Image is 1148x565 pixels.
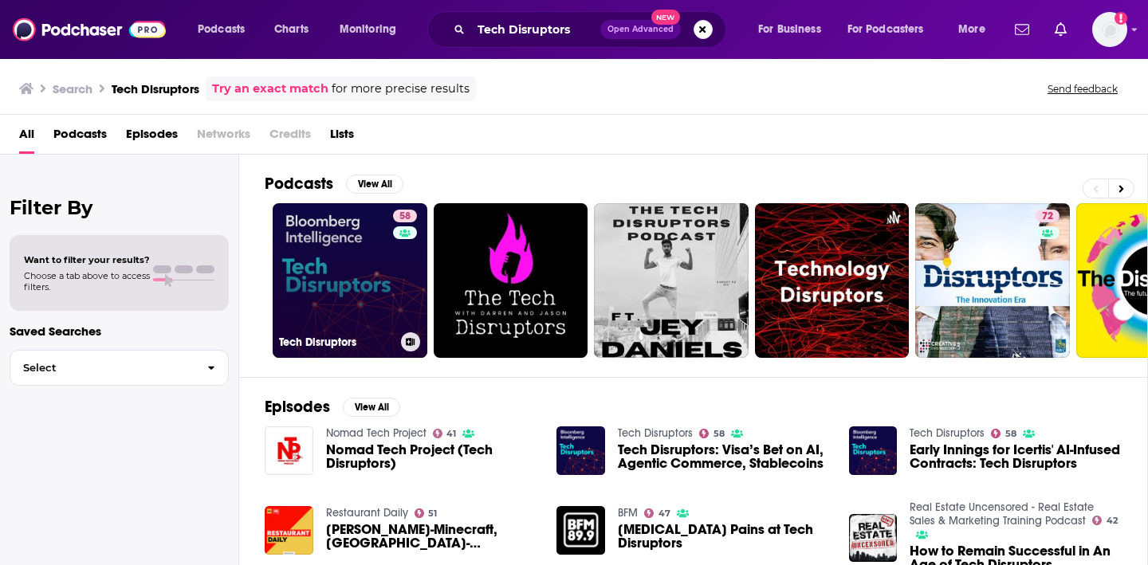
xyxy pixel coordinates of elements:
button: open menu [837,17,947,42]
span: 58 [714,430,725,437]
a: Show notifications dropdown [1008,16,1036,43]
div: Search podcasts, credits, & more... [442,11,741,48]
svg: Add a profile image [1115,12,1127,25]
a: Teething Pains at Tech Disruptors [618,523,830,550]
h2: Episodes [265,397,330,417]
img: Nomad Tech Project (Tech Disruptors) [265,426,313,475]
a: Tech Disruptors [910,426,985,440]
span: Select [10,363,195,373]
a: Tech Disruptors [618,426,693,440]
button: View All [346,175,403,194]
h3: Search [53,81,92,96]
a: 58Tech Disruptors [273,203,427,358]
span: for more precise results [332,80,470,98]
button: Open AdvancedNew [600,20,681,39]
a: McDonald’s-Minecraft, Chipotle-Mexico, tech disruptors [326,523,538,550]
a: 58 [393,210,417,222]
button: open menu [747,17,841,42]
button: open menu [328,17,417,42]
span: Open Advanced [607,26,674,33]
span: 58 [399,209,411,225]
button: Show profile menu [1092,12,1127,47]
a: 58 [991,429,1016,438]
a: Show notifications dropdown [1048,16,1073,43]
img: Podchaser - Follow, Share and Rate Podcasts [13,14,166,45]
a: 47 [644,508,670,518]
a: Real Estate Uncensored - Real Estate Sales & Marketing Training Podcast [910,500,1094,528]
a: EpisodesView All [265,397,400,417]
a: All [19,121,34,154]
span: Podcasts [198,18,245,41]
span: For Business [758,18,821,41]
a: Early Innings for Icertis' AI-Infused Contracts: Tech Disruptors [910,443,1122,470]
span: More [958,18,985,41]
span: 42 [1107,517,1118,524]
a: Lists [330,121,354,154]
span: 58 [1005,430,1016,437]
span: Want to filter your results? [24,254,150,265]
img: Tech Disruptors: Visa’s Bet on AI, Agentic Commerce, Stablecoins [556,426,605,475]
img: How to Remain Successful in An Age of Tech Disruptors [849,514,898,563]
img: User Profile [1092,12,1127,47]
span: Credits [269,121,311,154]
input: Search podcasts, credits, & more... [471,17,600,42]
span: For Podcasters [847,18,924,41]
a: 72 [915,203,1070,358]
a: 42 [1092,516,1118,525]
span: [PERSON_NAME]-Minecraft, [GEOGRAPHIC_DATA]-[GEOGRAPHIC_DATA], tech disruptors [326,523,538,550]
a: PodcastsView All [265,174,403,194]
button: open menu [187,17,265,42]
h3: Tech Disruptors [112,81,199,96]
img: Early Innings for Icertis' AI-Infused Contracts: Tech Disruptors [849,426,898,475]
a: Charts [264,17,318,42]
p: Saved Searches [10,324,229,339]
a: Podcasts [53,121,107,154]
span: [MEDICAL_DATA] Pains at Tech Disruptors [618,523,830,550]
span: 72 [1042,209,1053,225]
a: 51 [415,508,438,518]
a: 58 [699,429,725,438]
button: Select [10,350,229,386]
a: Tech Disruptors: Visa’s Bet on AI, Agentic Commerce, Stablecoins [618,443,830,470]
span: 41 [446,430,456,437]
img: McDonald’s-Minecraft, Chipotle-Mexico, tech disruptors [265,506,313,555]
span: New [651,10,680,25]
span: Logged in as Marketing09 [1092,12,1127,47]
span: Choose a tab above to access filters. [24,270,150,292]
h2: Filter By [10,196,229,219]
span: Monitoring [340,18,396,41]
span: Networks [197,121,250,154]
a: Nomad Tech Project (Tech Disruptors) [326,443,538,470]
a: BFM [618,506,638,520]
a: 41 [433,429,457,438]
a: Episodes [126,121,178,154]
h3: Tech Disruptors [279,335,395,349]
h2: Podcasts [265,174,333,194]
a: 72 [1036,210,1060,222]
button: Send feedback [1043,82,1122,96]
span: Charts [274,18,309,41]
button: View All [343,398,400,417]
a: Try an exact match [212,80,328,98]
a: Nomad Tech Project [326,426,427,440]
a: Restaurant Daily [326,506,408,520]
button: open menu [947,17,1005,42]
img: Teething Pains at Tech Disruptors [556,506,605,555]
span: 47 [659,510,670,517]
span: 51 [428,510,437,517]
